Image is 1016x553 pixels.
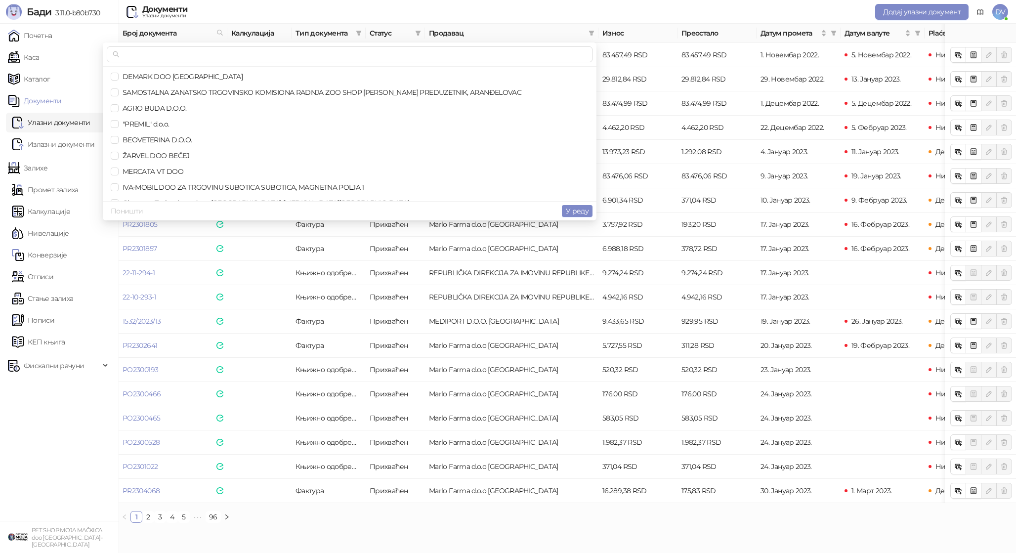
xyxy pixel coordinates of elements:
span: filter [415,30,421,36]
img: Ulazni dokumenti [127,6,138,18]
a: 4 [167,511,177,522]
td: Marlo Farma d.o.o BEOGRAD [425,455,598,479]
a: 3 [155,511,166,522]
td: 520,32 RSD [598,358,677,382]
span: Plaćeno [929,28,973,39]
span: filter [413,26,423,41]
td: 4.942,16 RSD [677,285,757,309]
td: 83.476,06 RSD [598,164,677,188]
td: 83.476,06 RSD [677,164,757,188]
td: 311,28 RSD [677,334,757,358]
span: Није плаћено [935,99,981,108]
span: 5. Фебруар 2023. [851,123,907,132]
td: 6.988,18 RSD [598,237,677,261]
span: Делимично [935,317,975,326]
li: 4 [166,511,178,523]
td: Marlo Farma d.o.o BEOGRAD [425,358,598,382]
span: BEOVETERINA D.O.O. [119,135,192,144]
td: 29. Новембар 2022. [757,67,841,91]
button: У реду [562,205,593,217]
span: 13. Јануар 2023. [851,75,901,84]
td: 83.457,49 RSD [598,43,677,67]
button: Поништи [107,205,147,217]
td: 4.462,20 RSD [677,116,757,140]
td: 9.433,65 RSD [598,309,677,334]
td: Књижно одобрење [292,406,366,430]
a: Почетна [8,26,52,45]
td: Књижно одобрење [292,285,366,309]
span: Фискални рачуни [24,356,84,376]
td: Прихваћен [366,406,425,430]
th: Број документа [119,24,227,43]
td: 29.812,84 RSD [677,67,757,91]
span: 19. Фебруар 2023. [851,341,909,350]
td: Прихваћен [366,479,425,503]
img: e-Faktura [216,487,223,494]
span: left [122,514,127,520]
span: Није плаћено [935,438,981,447]
span: Није плаћено [935,462,981,471]
td: Фактура [292,334,366,358]
span: Делимично [935,147,975,156]
img: e-Faktura [216,294,223,300]
img: e-Faktura [216,318,223,325]
span: Број документа [123,28,212,39]
span: Није плаћено [935,268,981,277]
span: 3.11.0-b80b730 [51,8,100,17]
td: 583,05 RSD [677,406,757,430]
td: 24. Јануар 2023. [757,382,841,406]
li: 96 [206,511,221,523]
td: 13.973,23 RSD [598,140,677,164]
span: Делимично [935,220,975,229]
td: 6.901,34 RSD [598,188,677,213]
a: Отписи [12,267,53,287]
img: e-Faktura [216,390,223,397]
td: Marlo Farma d.o.o BEOGRAD [425,237,598,261]
th: Тип документа [292,24,366,43]
span: Није плаћено [935,293,981,301]
td: Фактура [292,479,366,503]
td: Фактура [292,237,366,261]
li: 2 [142,511,154,523]
td: 1.292,08 RSD [677,140,757,164]
td: 4. Јануар 2023. [757,140,841,164]
span: filter [589,30,594,36]
td: Прихваћен [366,261,425,285]
td: 175,83 RSD [677,479,757,503]
a: Документација [973,4,988,20]
li: Следећих 5 Страна [190,511,206,523]
img: e-Faktura [216,463,223,470]
a: 1532/2023/13 [123,317,161,326]
span: Није плаћено [935,75,981,84]
td: 1.982,37 RSD [598,430,677,455]
td: 17. Јануар 2023. [757,285,841,309]
span: ••• [190,511,206,523]
td: Књижно одобрење [292,358,366,382]
td: REPUBLIČKA DIREKCIJA ZA IMOVINU REPUBLIKE SRBIJE [425,261,598,285]
span: DV [992,4,1008,20]
td: Прихваћен [366,358,425,382]
span: Додај улазни документ [883,7,961,16]
a: 5 [178,511,189,522]
a: 22-11-294-1 [123,268,155,277]
button: Додај улазни документ [875,4,969,20]
td: Прихваћен [366,213,425,237]
span: right [224,514,230,520]
span: filter [915,30,921,36]
td: 9.274,24 RSD [677,261,757,285]
td: REPUBLIČKA DIREKCIJA ZA IMOVINU REPUBLIKE SRBIJE [425,285,598,309]
td: 1. Новембар 2022. [757,43,841,67]
td: Marlo Farma d.o.o BEOGRAD [425,213,598,237]
img: e-Faktura [216,245,223,252]
img: e-Faktura [216,221,223,228]
span: Делимично [935,244,975,253]
a: PO2301022 [123,462,158,471]
th: Калкулација [227,24,292,43]
th: Износ [598,24,677,43]
span: 11. Јануар 2023. [851,147,899,156]
td: Фактура [292,309,366,334]
td: 4.942,16 RSD [598,285,677,309]
a: КЕП књига [12,332,65,352]
a: PO2300528 [123,438,160,447]
td: 24. Јануар 2023. [757,406,841,430]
